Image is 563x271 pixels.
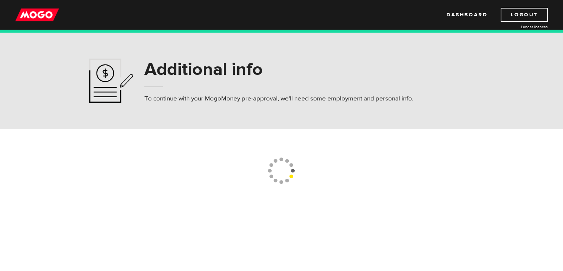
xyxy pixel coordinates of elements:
[144,60,413,79] h1: Additional info
[15,8,59,22] img: mogo_logo-11ee424be714fa7cbb0f0f49df9e16ec.png
[144,94,413,103] p: To continue with your MogoMoney pre-approval, we'll need some employment and personal info.
[89,59,133,103] img: application-ef4f7aff46a5c1a1d42a38d909f5b40b.svg
[268,129,295,212] img: loading-colorWheel_medium.gif
[446,8,487,22] a: Dashboard
[501,8,548,22] a: Logout
[492,24,548,30] a: Lender licences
